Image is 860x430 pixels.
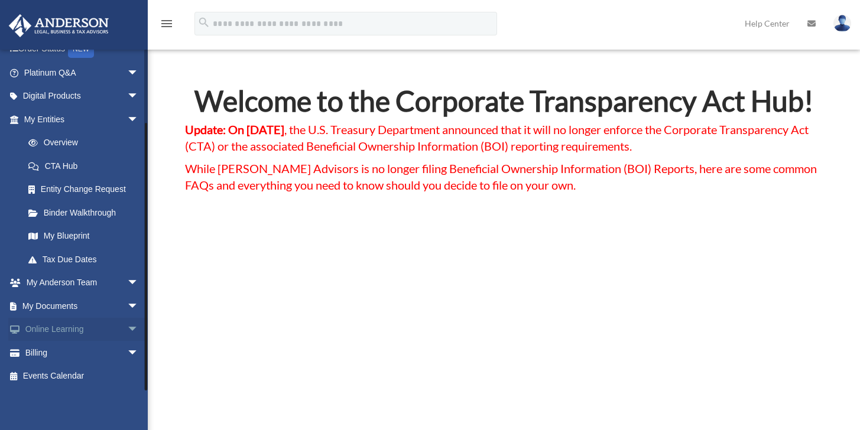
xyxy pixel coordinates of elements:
a: Events Calendar [8,364,157,388]
span: , the U.S. Treasury Department announced that it will no longer enforce the Corporate Transparenc... [185,122,809,153]
span: arrow_drop_down [127,107,151,132]
strong: Update: On [DATE] [185,122,284,136]
i: search [197,16,210,29]
a: Overview [17,131,157,155]
span: While [PERSON_NAME] Advisors is no longer filing Beneficial Ownership Information (BOI) Reports, ... [185,161,817,192]
span: arrow_drop_down [127,271,151,295]
a: menu [160,21,174,31]
a: Tax Due Dates [17,247,157,271]
a: Platinum Q&Aarrow_drop_down [8,61,157,84]
a: Online Learningarrow_drop_down [8,318,157,341]
span: arrow_drop_down [127,341,151,365]
a: My Anderson Teamarrow_drop_down [8,271,157,295]
a: Billingarrow_drop_down [8,341,157,364]
a: My Documentsarrow_drop_down [8,294,157,318]
span: arrow_drop_down [127,318,151,342]
a: CTA Hub [17,154,151,178]
h2: Welcome to the Corporate Transparency Act Hub! [185,87,823,121]
i: menu [160,17,174,31]
a: My Entitiesarrow_drop_down [8,107,157,131]
a: Entity Change Request [17,178,157,201]
a: My Blueprint [17,224,157,248]
a: Digital Productsarrow_drop_down [8,84,157,108]
img: Anderson Advisors Platinum Portal [5,14,112,37]
span: arrow_drop_down [127,84,151,109]
span: arrow_drop_down [127,294,151,318]
a: Binder Walkthrough [17,201,157,224]
img: User Pic [833,15,851,32]
span: arrow_drop_down [127,61,151,85]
